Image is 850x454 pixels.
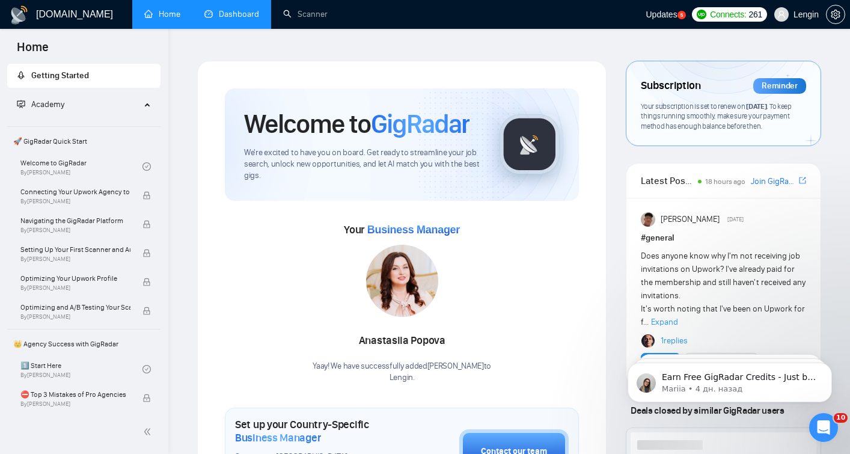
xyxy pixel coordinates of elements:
iframe: Intercom live chat [809,413,838,442]
span: 10 [834,413,848,423]
span: Business Manager [367,224,460,236]
div: Reminder [753,78,806,94]
text: 5 [680,13,683,18]
span: By [PERSON_NAME] [20,284,130,292]
span: lock [142,307,151,315]
span: By [PERSON_NAME] [20,198,130,205]
span: rocket [17,71,25,79]
span: Business Manager [235,431,321,444]
span: export [799,176,806,185]
span: double-left [143,426,155,438]
img: Randi Tovar [641,212,655,227]
span: Connects: [710,8,746,21]
h1: # general [641,232,806,245]
h1: Set up your Country-Specific [235,418,399,444]
span: Does anyone know why I'm not receiving job invitations on Upwork? I've already paid for the membe... [641,251,806,327]
span: setting [827,10,845,19]
span: Optimizing and A/B Testing Your Scanner for Better Results [20,301,130,313]
span: By [PERSON_NAME] [20,227,130,234]
span: We're excited to have you on board. Get ready to streamline your job search, unlock new opportuni... [244,147,480,182]
span: lock [142,191,151,200]
span: [DATE] [727,214,744,225]
img: 1686131229812-7.jpg [366,245,438,317]
span: Subscription [641,76,700,96]
span: GigRadar [371,108,469,140]
span: Navigating the GigRadar Platform [20,215,130,227]
iframe: Intercom notifications сообщение [610,337,850,422]
a: Join GigRadar Slack Community [751,175,796,188]
a: export [799,175,806,186]
div: Yaay! We have successfully added [PERSON_NAME] to [313,361,491,384]
span: By [PERSON_NAME] [20,400,130,408]
span: Your subscription is set to renew on . To keep things running smoothly, make sure your payment me... [641,102,791,130]
span: 👑 Agency Success with GigRadar [8,332,159,356]
span: Setting Up Your First Scanner and Auto-Bidder [20,244,130,256]
button: setting [826,5,845,24]
a: homeHome [144,9,180,19]
div: Anastasiia Popova [313,331,491,351]
a: 1replies [661,335,688,347]
span: By [PERSON_NAME] [20,256,130,263]
span: Updates [646,10,677,19]
span: Getting Started [31,70,89,81]
h1: Welcome to [244,108,469,140]
a: setting [826,10,845,19]
span: 18 hours ago [705,177,745,186]
span: Optimizing Your Upwork Profile [20,272,130,284]
span: [PERSON_NAME] [661,213,720,226]
img: gigradar-logo.png [500,114,560,174]
span: [DATE] [746,102,766,111]
a: dashboardDashboard [204,9,259,19]
span: Latest Posts from the GigRadar Community [641,173,694,188]
span: 🚀 GigRadar Quick Start [8,129,159,153]
span: Academy [17,99,64,109]
span: ⛔ Top 3 Mistakes of Pro Agencies [20,388,130,400]
span: 261 [748,8,762,21]
span: check-circle [142,162,151,171]
p: Lengin . [313,372,491,384]
span: check-circle [142,365,151,373]
span: lock [142,249,151,257]
span: lock [142,278,151,286]
span: user [777,10,786,19]
span: Expand [651,317,678,327]
a: Welcome to GigRadarBy[PERSON_NAME] [20,153,142,180]
a: searchScanner [283,9,328,19]
span: Connecting Your Upwork Agency to GigRadar [20,186,130,198]
li: Getting Started [7,64,161,88]
img: logo [10,5,29,25]
span: Home [7,38,58,64]
a: 5 [677,11,686,19]
span: Your [344,223,460,236]
span: fund-projection-screen [17,100,25,108]
span: Academy [31,99,64,109]
img: upwork-logo.png [697,10,706,19]
a: 1️⃣ Start HereBy[PERSON_NAME] [20,356,142,382]
span: lock [142,394,151,402]
span: By [PERSON_NAME] [20,313,130,321]
span: lock [142,220,151,229]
